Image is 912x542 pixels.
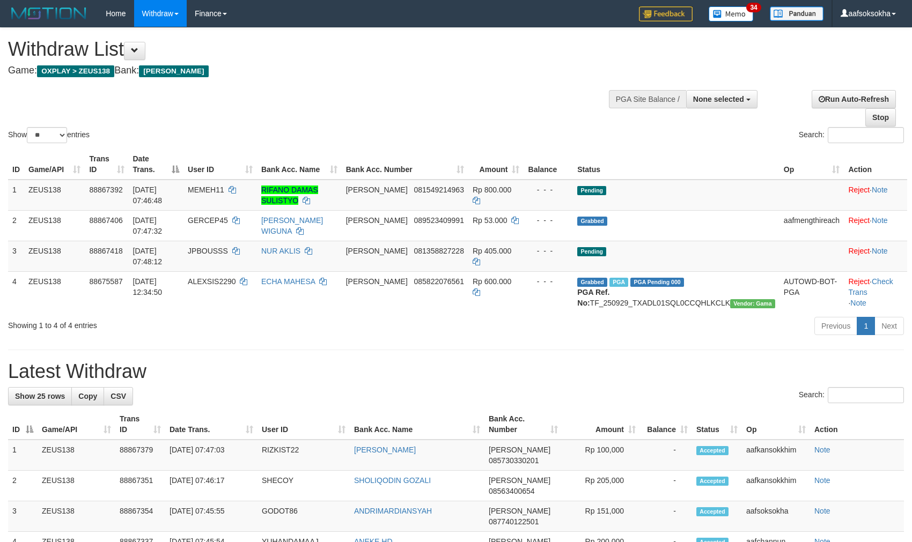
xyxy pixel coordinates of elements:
[71,387,104,405] a: Copy
[709,6,754,21] img: Button%20Memo.svg
[89,247,122,255] span: 88867418
[258,501,350,532] td: GODOT86
[346,185,408,194] span: [PERSON_NAME]
[639,6,693,21] img: Feedback.jpg
[562,440,640,471] td: Rp 100,000
[27,127,67,143] select: Showentries
[78,392,97,400] span: Copy
[473,247,511,255] span: Rp 405.000
[115,409,165,440] th: Trans ID: activate to sort column ascending
[528,215,569,226] div: - - -
[111,392,126,400] span: CSV
[814,476,830,485] a: Note
[38,471,115,501] td: ZEUS138
[8,316,372,331] div: Showing 1 to 4 of 4 entries
[346,277,408,286] span: [PERSON_NAME]
[188,216,228,225] span: GERCEP45
[577,278,607,287] span: Grabbed
[115,501,165,532] td: 88867354
[609,278,628,287] span: Marked by aafpengsreynich
[473,216,508,225] span: Rp 53.000
[350,409,484,440] th: Bank Acc. Name: activate to sort column ascending
[133,247,163,266] span: [DATE] 07:48:12
[489,517,539,526] span: Copy 087740122501 to clipboard
[342,149,468,180] th: Bank Acc. Number: activate to sort column ascending
[742,440,810,471] td: aafkansokkhim
[696,446,729,455] span: Accepted
[24,180,85,211] td: ZEUS138
[577,186,606,195] span: Pending
[577,288,609,307] b: PGA Ref. No:
[524,149,573,180] th: Balance
[8,5,90,21] img: MOTION_logo.png
[742,471,810,501] td: aafkansokkhim
[8,180,24,211] td: 1
[104,387,133,405] a: CSV
[686,90,757,108] button: None selected
[872,185,888,194] a: Note
[8,65,597,76] h4: Game: Bank:
[865,108,896,127] a: Stop
[844,210,907,241] td: ·
[24,271,85,313] td: ZEUS138
[489,487,535,495] span: Copy 08563400654 to clipboard
[8,387,72,405] a: Show 25 rows
[848,216,870,225] a: Reject
[489,456,539,465] span: Copy 085730330201 to clipboard
[115,440,165,471] td: 88867379
[258,440,350,471] td: RIZKIST22
[354,476,431,485] a: SHOLIQODIN GOZALI
[489,446,550,454] span: [PERSON_NAME]
[258,409,350,440] th: User ID: activate to sort column ascending
[742,409,810,440] th: Op: activate to sort column ascending
[258,471,350,501] td: SHECOY
[814,317,857,335] a: Previous
[38,501,115,532] td: ZEUS138
[8,271,24,313] td: 4
[577,217,607,226] span: Grabbed
[115,471,165,501] td: 88867351
[8,440,38,471] td: 1
[133,216,163,235] span: [DATE] 07:47:32
[346,216,408,225] span: [PERSON_NAME]
[730,299,775,308] span: Vendor URL: https://trx31.1velocity.biz
[354,446,416,454] a: [PERSON_NAME]
[414,277,464,286] span: Copy 085822076561 to clipboard
[696,477,729,486] span: Accepted
[89,277,122,286] span: 88675587
[8,241,24,271] td: 3
[799,387,904,403] label: Search:
[562,409,640,440] th: Amount: activate to sort column ascending
[8,471,38,501] td: 2
[562,501,640,532] td: Rp 151,000
[354,507,432,515] a: ANDRIMARDIANSYAH
[165,440,258,471] td: [DATE] 07:47:03
[484,409,562,440] th: Bank Acc. Number: activate to sort column ascending
[8,39,597,60] h1: Withdraw List
[848,247,870,255] a: Reject
[261,247,300,255] a: NUR AKLIS
[850,299,866,307] a: Note
[742,501,810,532] td: aafsoksokha
[188,247,228,255] span: JPBOUSSS
[573,149,779,180] th: Status
[183,149,257,180] th: User ID: activate to sort column ascending
[828,127,904,143] input: Search:
[473,277,511,286] span: Rp 600.000
[165,409,258,440] th: Date Trans.: activate to sort column ascending
[468,149,524,180] th: Amount: activate to sort column ascending
[139,65,208,77] span: [PERSON_NAME]
[188,277,236,286] span: ALEXSIS2290
[24,210,85,241] td: ZEUS138
[37,65,114,77] span: OXPLAY > ZEUS138
[414,216,464,225] span: Copy 089523409991 to clipboard
[872,216,888,225] a: Note
[165,501,258,532] td: [DATE] 07:45:55
[746,3,761,12] span: 34
[640,440,692,471] td: -
[261,185,318,205] a: RIFANO DAMAS SULISTYO
[528,184,569,195] div: - - -
[261,277,315,286] a: ECHA MAHESA
[857,317,875,335] a: 1
[770,6,823,21] img: panduan.png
